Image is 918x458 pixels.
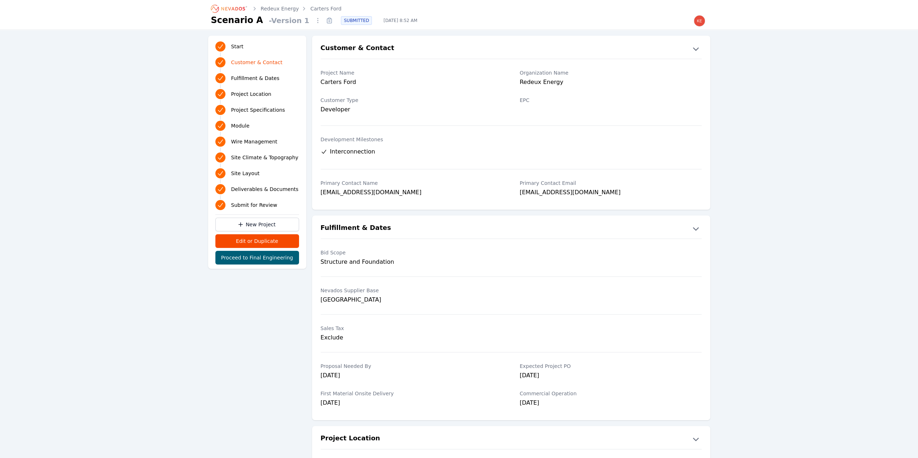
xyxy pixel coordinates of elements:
[321,258,502,266] div: Structure and Foundation
[321,179,502,187] label: Primary Contact Name
[520,363,702,370] label: Expected Project PO
[321,97,502,104] label: Customer Type
[520,371,702,381] div: [DATE]
[321,223,391,234] h2: Fulfillment & Dates
[231,59,282,66] span: Customer & Contact
[321,390,502,397] label: First Material Onsite Delivery
[321,188,502,198] div: [EMAIL_ADDRESS][DOMAIN_NAME]
[312,433,710,445] button: Project Location
[231,170,260,177] span: Site Layout
[310,5,341,12] a: Carters Ford
[312,43,710,54] button: Customer & Contact
[321,69,502,76] label: Project Name
[378,18,423,23] span: [DATE] 8:52 AM
[321,433,380,445] h2: Project Location
[321,43,394,54] h2: Customer & Contact
[231,154,298,161] span: Site Climate & Topography
[231,43,243,50] span: Start
[321,78,502,88] div: Carters Ford
[520,97,702,104] label: EPC
[520,188,702,198] div: [EMAIL_ADDRESS][DOMAIN_NAME]
[211,14,263,26] h1: Scenario A
[321,136,702,143] label: Development Milestones
[215,40,299,212] nav: Progress
[321,325,502,332] label: Sales Tax
[520,390,702,397] label: Commercial Operation
[231,138,277,145] span: Wire Management
[231,186,299,193] span: Deliverables & Documents
[215,234,299,248] button: Edit or Duplicate
[321,287,502,294] label: Nevados Supplier Base
[520,399,702,409] div: [DATE]
[231,122,250,129] span: Module
[261,5,299,12] a: Redeux Energy
[694,15,705,27] img: kevin.west@nevados.solar
[231,106,285,114] span: Project Specifications
[321,333,502,342] div: Exclude
[330,147,375,156] span: Interconnection
[231,75,280,82] span: Fulfillment & Dates
[215,251,299,264] button: Proceed to Final Engineering
[341,16,372,25] div: SUBMITTED
[312,223,710,234] button: Fulfillment & Dates
[321,371,502,381] div: [DATE]
[321,363,502,370] label: Proposal Needed By
[321,105,502,114] div: Developer
[231,90,272,98] span: Project Location
[321,399,502,409] div: [DATE]
[321,295,502,304] div: [GEOGRAPHIC_DATA]
[520,179,702,187] label: Primary Contact Email
[520,78,702,88] div: Redeux Energy
[520,69,702,76] label: Organization Name
[231,201,277,209] span: Submit for Review
[215,218,299,231] a: New Project
[266,15,312,26] span: - Version 1
[321,249,502,256] label: Bid Scope
[211,3,342,14] nav: Breadcrumb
